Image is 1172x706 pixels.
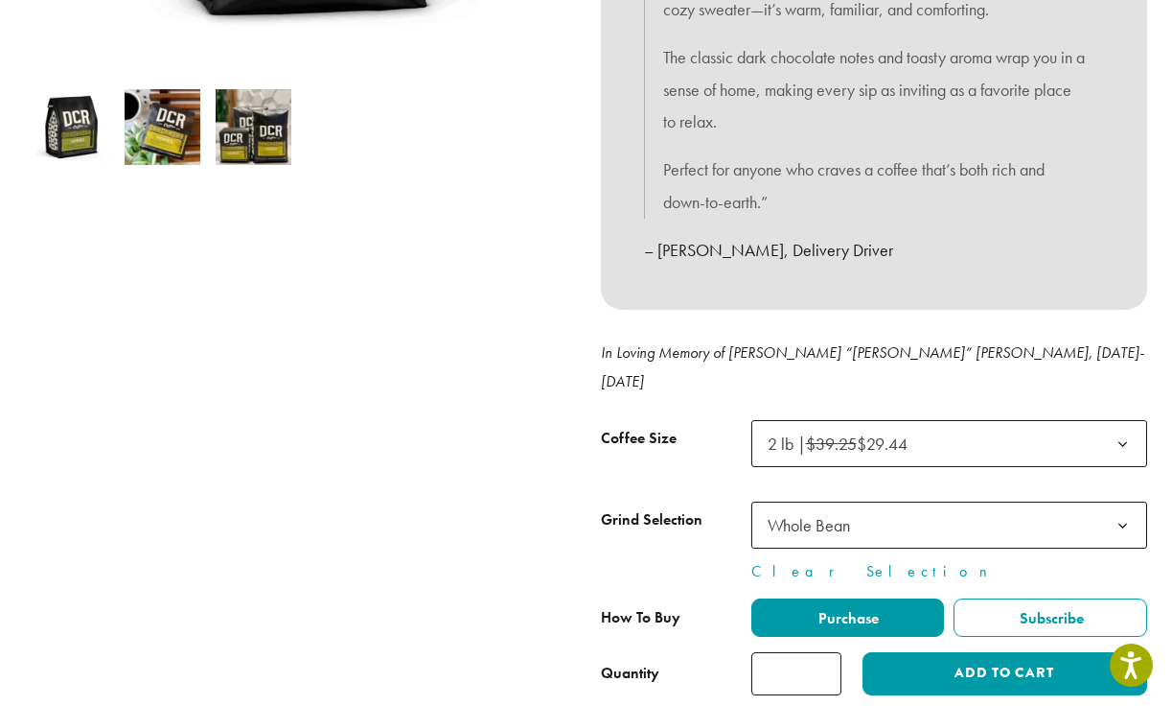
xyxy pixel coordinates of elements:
[663,153,1085,219] p: Perfect for anyone who craves a coffee that’s both rich and down-to-earth.”
[1017,608,1084,628] span: Subscribe
[751,652,841,695] input: Product quantity
[601,662,659,685] div: Quantity
[816,608,879,628] span: Purchase
[751,502,1147,549] span: Whole Bean
[601,607,680,627] span: How To Buy
[601,506,751,534] label: Grind Selection
[760,425,927,462] span: 2 lb | $39.25 $29.44
[862,652,1146,695] button: Add to cart
[644,234,1104,267] p: – [PERSON_NAME], Delivery Driver
[768,514,850,536] span: Whole Bean
[34,89,109,165] img: Howie's Blend
[601,425,751,453] label: Coffee Size
[760,506,869,544] span: Whole Bean
[601,342,1144,391] em: In Loving Memory of [PERSON_NAME] “[PERSON_NAME]” [PERSON_NAME], [DATE]-[DATE]
[663,41,1085,138] p: The classic dark chocolate notes and toasty aroma wrap you in a sense of home, making every sip a...
[751,420,1147,467] span: 2 lb | $39.25 $29.44
[806,433,857,455] del: $39.25
[125,89,200,165] img: Howie's Blend - Image 2
[768,433,908,455] span: 2 lb | $29.44
[216,89,291,165] img: Howie's Blend - Image 3
[751,560,1147,583] a: Clear Selection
